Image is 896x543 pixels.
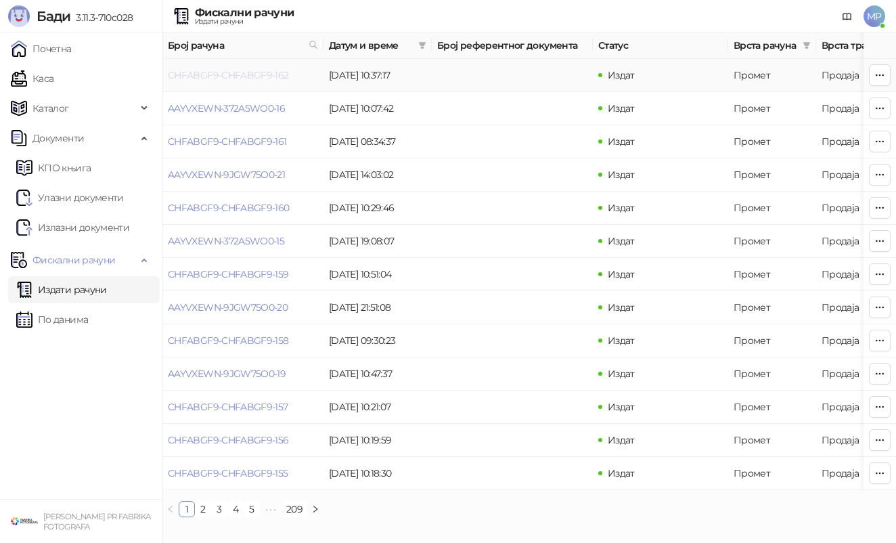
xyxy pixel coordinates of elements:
td: [DATE] 21:51:08 [323,291,432,324]
li: Следећа страна [307,501,323,517]
button: right [307,501,323,517]
th: Број рачуна [162,32,323,59]
td: AAYVXEWN-372A5WO0-15 [162,225,323,258]
span: filter [800,35,813,56]
td: [DATE] 19:08:07 [323,225,432,258]
span: Издат [608,368,635,380]
td: AAYVXEWN-372A5WO0-16 [162,92,323,125]
a: Издати рачуни [16,276,107,303]
a: 3 [212,502,227,517]
td: [DATE] 10:19:59 [323,424,432,457]
td: Промет [728,324,816,357]
td: AAYVXEWN-9JGW75O0-20 [162,291,323,324]
li: 5 [244,501,260,517]
td: Промет [728,291,816,324]
span: Врста рачуна [734,38,797,53]
li: 4 [227,501,244,517]
td: CHFABGF9-CHFABGF9-155 [162,457,323,490]
td: CHFABGF9-CHFABGF9-156 [162,424,323,457]
td: Промет [728,192,816,225]
span: MP [864,5,885,27]
a: 4 [228,502,243,517]
td: AAYVXEWN-9JGW75O0-19 [162,357,323,391]
td: CHFABGF9-CHFABGF9-162 [162,59,323,92]
td: [DATE] 14:03:02 [323,158,432,192]
a: CHFABGF9-CHFABGF9-162 [168,69,289,81]
td: Промет [728,457,816,490]
a: 1 [179,502,194,517]
li: 1 [179,501,195,517]
a: CHFABGF9-CHFABGF9-158 [168,334,289,347]
a: AAYVXEWN-9JGW75O0-19 [168,368,286,380]
span: Издат [608,69,635,81]
div: Фискални рачуни [195,7,294,18]
td: Промет [728,225,816,258]
td: [DATE] 10:47:37 [323,357,432,391]
span: Издат [608,467,635,479]
span: right [311,505,319,513]
th: Врста рачуна [728,32,816,59]
span: Издат [608,434,635,446]
a: CHFABGF9-CHFABGF9-155 [168,467,288,479]
span: Издат [608,235,635,247]
li: Следећих 5 Страна [260,501,282,517]
span: Издат [608,135,635,148]
td: [DATE] 09:30:23 [323,324,432,357]
td: Промет [728,357,816,391]
span: Број рачуна [168,38,303,53]
a: CHFABGF9-CHFABGF9-156 [168,434,289,446]
td: Промет [728,424,816,457]
td: CHFABGF9-CHFABGF9-160 [162,192,323,225]
td: CHFABGF9-CHFABGF9-161 [162,125,323,158]
span: Фискални рачуни [32,246,115,274]
td: CHFABGF9-CHFABGF9-157 [162,391,323,424]
span: Датум и време [329,38,413,53]
span: Каталог [32,95,69,122]
a: CHFABGF9-CHFABGF9-161 [168,135,287,148]
a: AAYVXEWN-372A5WO0-15 [168,235,284,247]
td: Промет [728,59,816,92]
td: Промет [728,158,816,192]
li: Претходна страна [162,501,179,517]
li: 2 [195,501,211,517]
a: KPO knjigaКПО књига [16,154,91,181]
span: Издат [608,401,635,413]
td: Промет [728,391,816,424]
span: Издат [608,334,635,347]
td: Промет [728,258,816,291]
a: Ulazni dokumentiУлазни документи [16,184,124,211]
a: 209 [282,502,307,517]
td: [DATE] 08:34:37 [323,125,432,158]
span: Бади [37,8,70,24]
a: CHFABGF9-CHFABGF9-159 [168,268,289,280]
span: Документи [32,125,84,152]
span: filter [418,41,426,49]
a: Документација [836,5,858,27]
td: [DATE] 10:18:30 [323,457,432,490]
li: 3 [211,501,227,517]
span: 3.11.3-710c028 [70,12,133,24]
span: Издат [608,202,635,214]
a: AAYVXEWN-372A5WO0-16 [168,102,285,114]
a: AAYVXEWN-9JGW75O0-20 [168,301,288,313]
td: [DATE] 10:29:46 [323,192,432,225]
span: filter [416,35,429,56]
img: 64x64-companyLogo-38624034-993d-4b3e-9699-b297fbaf4d83.png [11,508,38,535]
a: CHFABGF9-CHFABGF9-157 [168,401,288,413]
td: [DATE] 10:37:17 [323,59,432,92]
a: CHFABGF9-CHFABGF9-160 [168,202,290,214]
th: Број референтног документа [432,32,593,59]
td: CHFABGF9-CHFABGF9-158 [162,324,323,357]
li: 209 [282,501,307,517]
a: Почетна [11,35,72,62]
span: Издат [608,268,635,280]
th: Статус [593,32,728,59]
span: filter [803,41,811,49]
button: left [162,501,179,517]
span: Издат [608,301,635,313]
span: ••• [260,501,282,517]
a: Излазни документи [16,214,129,241]
a: По данима [16,306,88,333]
td: Промет [728,125,816,158]
td: AAYVXEWN-9JGW75O0-21 [162,158,323,192]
